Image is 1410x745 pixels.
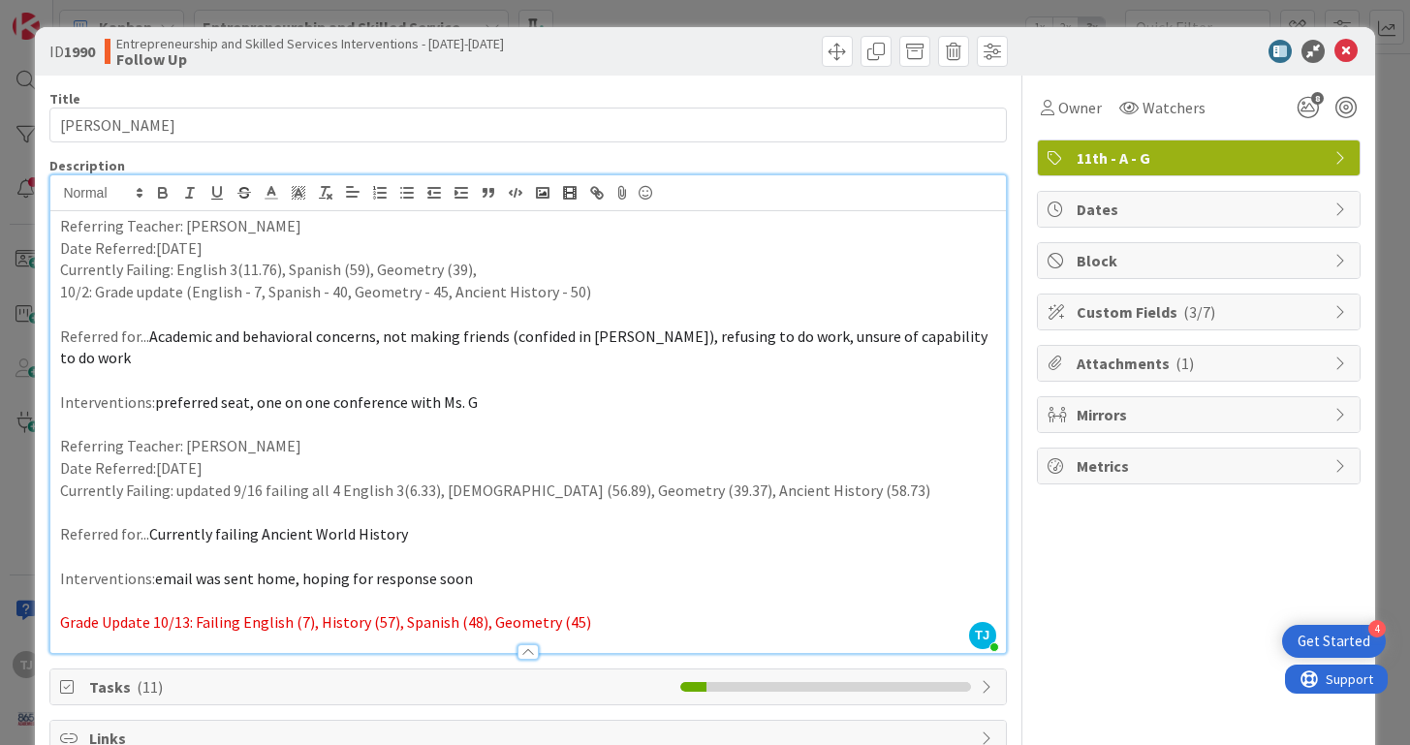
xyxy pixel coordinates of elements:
span: ID [49,40,95,63]
span: Date Referred:[DATE] [60,238,203,258]
div: Open Get Started checklist, remaining modules: 4 [1282,625,1386,658]
span: Custom Fields [1077,300,1325,324]
span: Interventions: [60,569,155,588]
span: Block [1077,249,1325,272]
span: Support [41,3,88,26]
span: Currently Failing: English 3(11.76), Spanish (59), Geometry (39), [60,260,477,279]
span: Grade Update 10/13: Failing English (7), History (57), Spanish (48), Geometry (45) [60,612,591,632]
span: Referred for... [60,326,149,346]
span: Watchers [1143,96,1206,119]
span: ( 1 ) [1175,354,1194,373]
span: Dates [1077,198,1325,221]
span: 8 [1311,92,1324,105]
span: Attachments [1077,352,1325,375]
span: TJ [969,622,996,649]
span: Referring Teacher: [PERSON_NAME] [60,436,301,455]
span: Interventions: [60,392,155,412]
span: 10/2: Grade update (English - 7, Spanish - 40, Geometry - 45, Ancient History - 50) [60,282,591,301]
span: Metrics [1077,454,1325,478]
span: Owner [1058,96,1102,119]
span: Currently failing Ancient World History [149,524,408,543]
b: 1990 [64,42,95,61]
span: 11th - A - G [1077,146,1325,170]
span: Date Referred:[DATE] [60,458,203,478]
span: email was sent home, hoping for response soon [155,569,473,588]
span: Academic and behavioral concerns, not making friends (confided in [PERSON_NAME]), refusing to do ... [60,326,990,368]
span: preferred seat, one on one conference with Ms. G [155,392,478,412]
span: Currently Failing: updated 9/16 failing all 4 English 3(6.33), [DEMOGRAPHIC_DATA] (56.89), Geomet... [60,481,930,500]
label: Title [49,90,80,108]
span: Description [49,157,125,174]
span: Tasks [89,675,670,698]
span: Referred for... [60,524,149,543]
span: ( 11 ) [137,677,163,697]
span: Referring Teacher: [PERSON_NAME] [60,216,301,235]
span: Mirrors [1077,403,1325,426]
span: Entrepreneurship and Skilled Services Interventions - [DATE]-[DATE] [116,36,504,51]
b: Follow Up [116,51,504,67]
div: Get Started [1298,632,1370,651]
div: 4 [1368,620,1386,637]
input: type card name here... [49,108,1006,142]
span: ( 3/7 ) [1183,302,1215,322]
